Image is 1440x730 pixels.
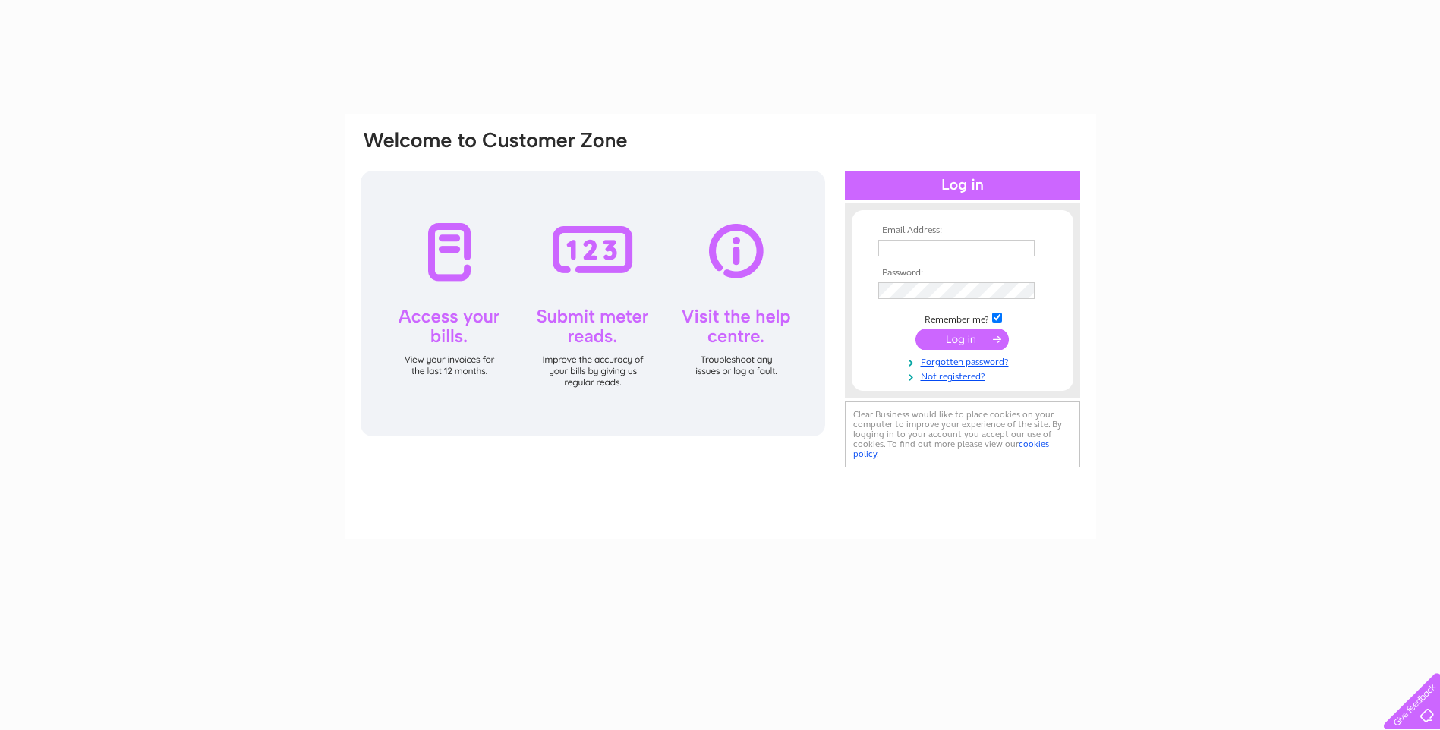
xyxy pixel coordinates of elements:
[845,401,1080,467] div: Clear Business would like to place cookies on your computer to improve your experience of the sit...
[874,268,1051,278] th: Password:
[874,310,1051,326] td: Remember me?
[915,329,1009,350] input: Submit
[878,354,1051,368] a: Forgotten password?
[874,225,1051,236] th: Email Address:
[878,368,1051,382] a: Not registered?
[853,439,1049,459] a: cookies policy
